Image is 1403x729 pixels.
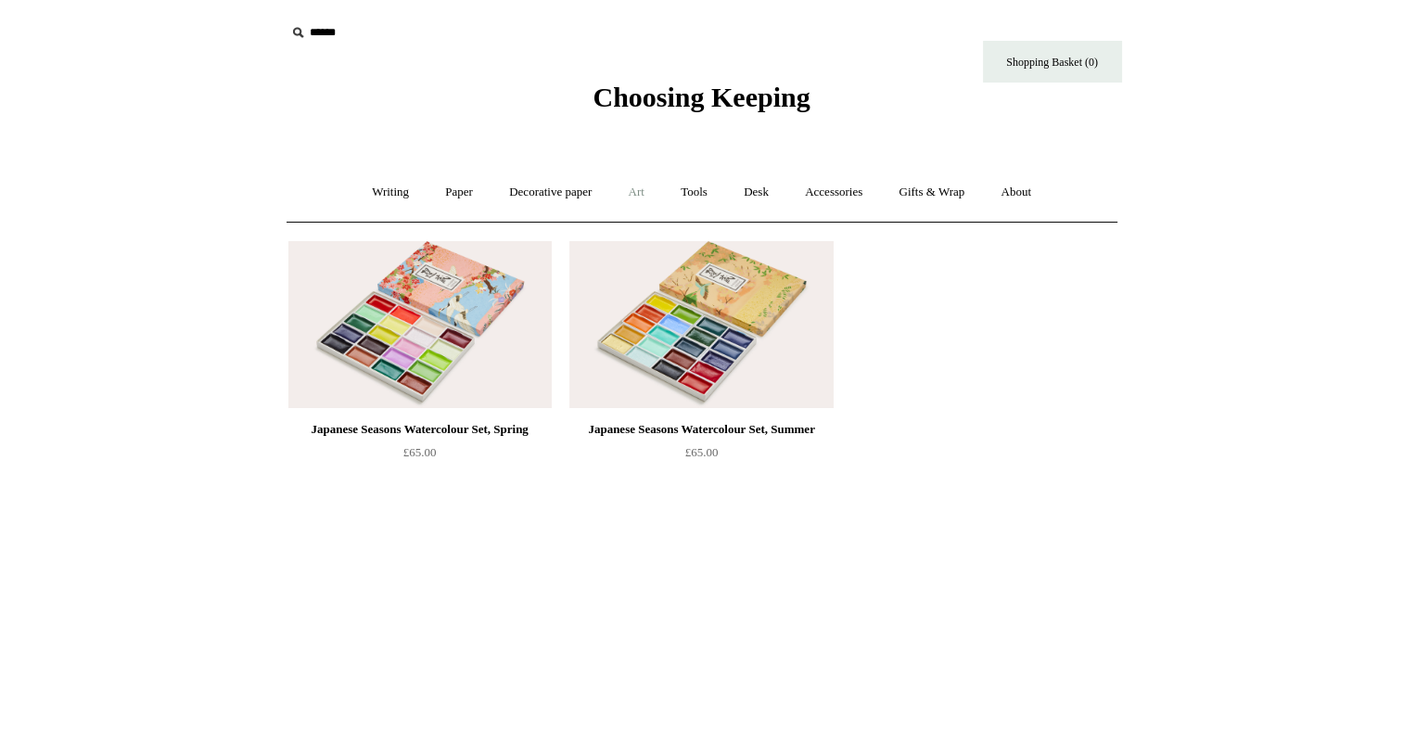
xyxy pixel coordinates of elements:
[288,241,552,408] a: Japanese Seasons Watercolour Set, Spring Japanese Seasons Watercolour Set, Spring
[882,168,981,217] a: Gifts & Wrap
[492,168,608,217] a: Decorative paper
[788,168,879,217] a: Accessories
[569,241,833,408] img: Japanese Seasons Watercolour Set, Summer
[569,241,833,408] a: Japanese Seasons Watercolour Set, Summer Japanese Seasons Watercolour Set, Summer
[664,168,724,217] a: Tools
[593,82,810,112] span: Choosing Keeping
[574,418,828,441] div: Japanese Seasons Watercolour Set, Summer
[685,445,719,459] span: £65.00
[983,41,1122,83] a: Shopping Basket (0)
[288,418,552,494] a: Japanese Seasons Watercolour Set, Spring £65.00
[612,168,661,217] a: Art
[403,445,437,459] span: £65.00
[355,168,426,217] a: Writing
[569,418,833,494] a: Japanese Seasons Watercolour Set, Summer £65.00
[288,241,552,408] img: Japanese Seasons Watercolour Set, Spring
[727,168,785,217] a: Desk
[293,418,547,441] div: Japanese Seasons Watercolour Set, Spring
[428,168,490,217] a: Paper
[593,96,810,109] a: Choosing Keeping
[984,168,1048,217] a: About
